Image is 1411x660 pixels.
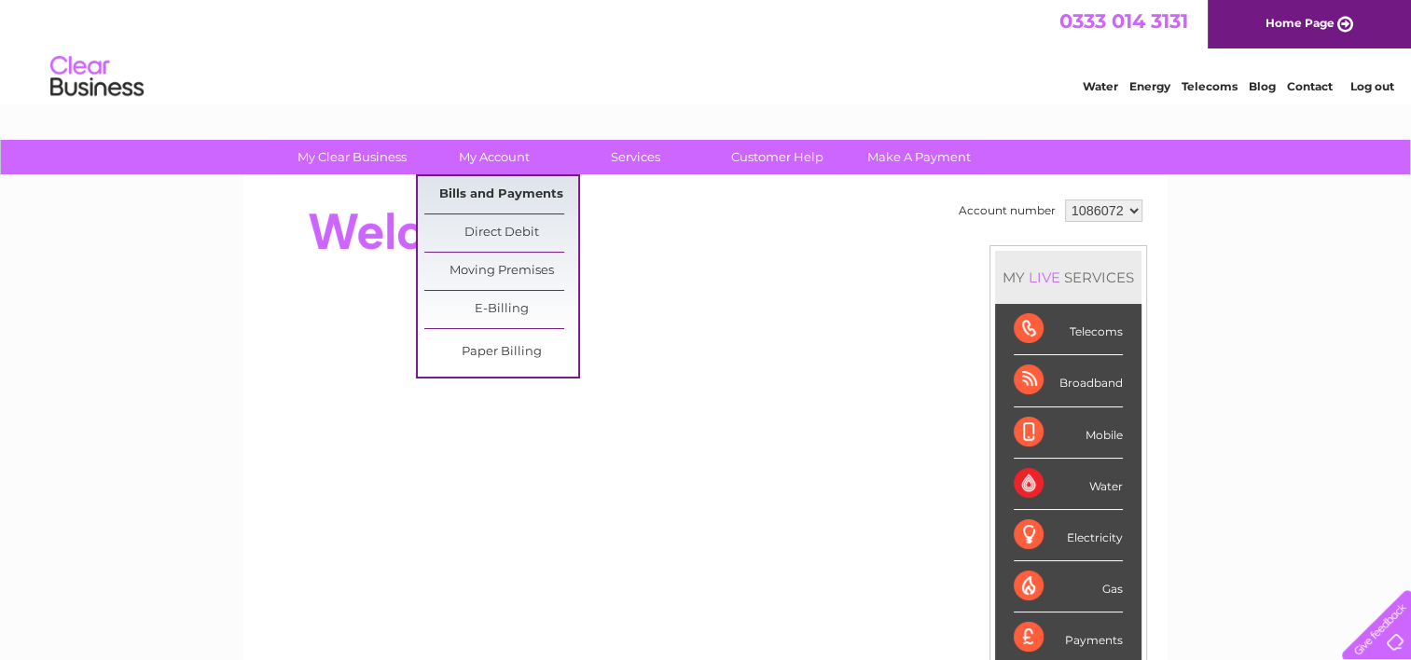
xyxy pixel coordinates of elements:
a: My Account [417,140,571,174]
a: E-Billing [424,291,578,328]
div: Gas [1014,561,1123,612]
div: Mobile [1014,407,1123,459]
div: Water [1014,459,1123,510]
a: Telecoms [1182,79,1238,93]
a: Energy [1129,79,1170,93]
div: Electricity [1014,510,1123,561]
a: Customer Help [700,140,854,174]
a: Services [559,140,712,174]
div: MY SERVICES [995,251,1141,304]
a: Make A Payment [842,140,996,174]
td: Account number [954,195,1060,227]
a: Paper Billing [424,334,578,371]
div: Clear Business is a trading name of Verastar Limited (registered in [GEOGRAPHIC_DATA] No. 3667643... [266,10,1147,90]
img: logo.png [49,48,145,105]
div: LIVE [1025,268,1064,286]
a: Blog [1249,79,1276,93]
div: Broadband [1014,355,1123,406]
a: 0333 014 3131 [1059,9,1188,33]
a: Contact [1287,79,1333,93]
a: Moving Premises [424,253,578,290]
a: Log out [1349,79,1393,93]
a: Water [1083,79,1118,93]
a: My Clear Business [275,140,429,174]
div: Telecoms [1014,304,1123,355]
a: Bills and Payments [424,176,578,213]
a: Direct Debit [424,214,578,252]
